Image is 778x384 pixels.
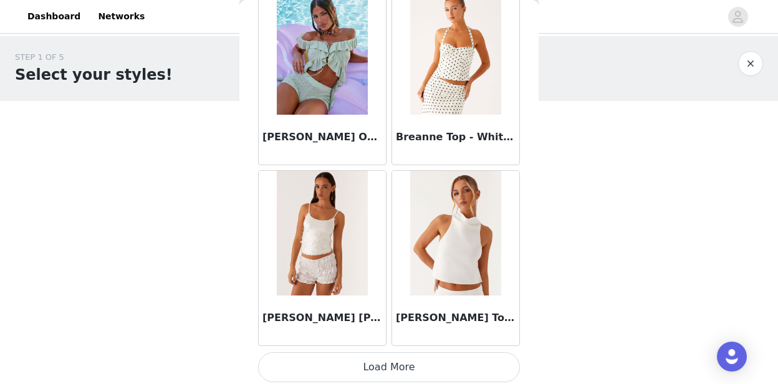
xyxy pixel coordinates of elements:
h1: Select your styles! [15,64,173,86]
a: Dashboard [20,2,88,31]
div: STEP 1 OF 5 [15,51,173,64]
button: Load More [258,352,520,382]
img: Brookie Satin Top - White [410,171,501,295]
a: Networks [90,2,152,31]
h3: [PERSON_NAME] Off Shoulder Knit Top - Mint [262,130,382,145]
h3: Breanne Top - White Polka Dot [396,130,516,145]
div: Open Intercom Messenger [717,342,747,372]
div: avatar [732,7,744,27]
img: Britta Sequin Cami Top - White [277,171,367,295]
h3: [PERSON_NAME] Top - White [396,310,516,325]
h3: [PERSON_NAME] [PERSON_NAME] Top - White [262,310,382,325]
